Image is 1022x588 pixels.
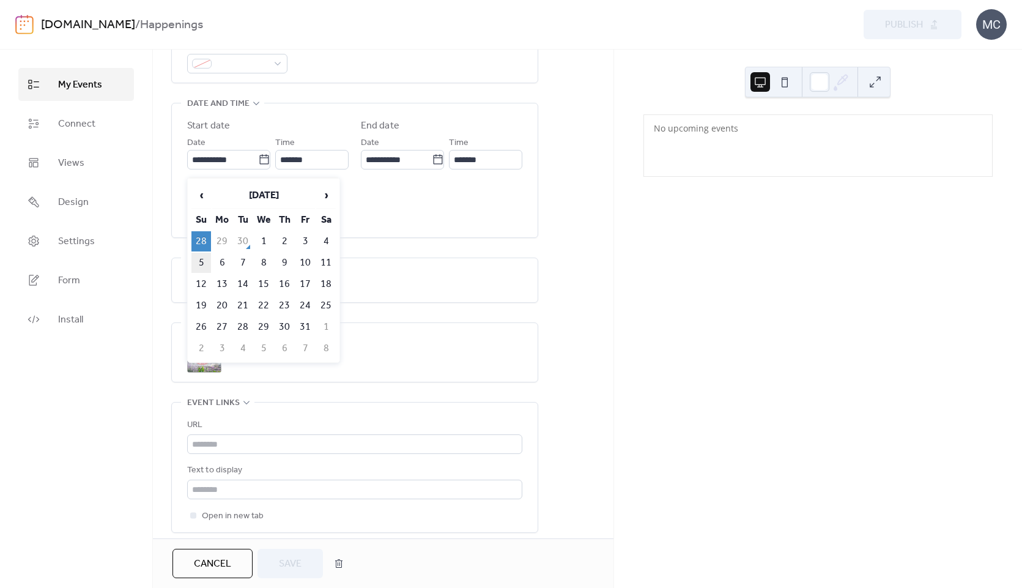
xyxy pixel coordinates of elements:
[976,9,1007,40] div: MC
[191,296,211,316] td: 19
[254,253,273,273] td: 8
[316,231,336,251] td: 4
[233,274,253,294] td: 14
[18,303,134,336] a: Install
[187,418,520,433] div: URL
[191,210,211,230] th: Su
[316,253,336,273] td: 11
[187,463,520,478] div: Text to display
[275,210,294,230] th: Th
[233,338,253,359] td: 4
[317,183,335,207] span: ›
[275,296,294,316] td: 23
[18,107,134,140] a: Connect
[316,274,336,294] td: 18
[18,68,134,101] a: My Events
[254,317,273,337] td: 29
[233,296,253,316] td: 21
[212,231,232,251] td: 29
[191,317,211,337] td: 26
[58,117,95,132] span: Connect
[58,274,80,288] span: Form
[58,78,102,92] span: My Events
[254,296,273,316] td: 22
[187,136,206,151] span: Date
[233,317,253,337] td: 28
[233,253,253,273] td: 7
[187,119,230,133] div: Start date
[254,338,273,359] td: 5
[18,225,134,258] a: Settings
[18,146,134,179] a: Views
[316,317,336,337] td: 1
[172,549,253,578] button: Cancel
[254,231,273,251] td: 1
[275,136,295,151] span: Time
[212,338,232,359] td: 3
[295,317,315,337] td: 31
[316,338,336,359] td: 8
[275,274,294,294] td: 16
[58,156,84,171] span: Views
[187,37,285,52] div: Event color
[654,122,982,134] div: No upcoming events
[254,210,273,230] th: We
[316,210,336,230] th: Sa
[361,119,399,133] div: End date
[58,195,89,210] span: Design
[275,338,294,359] td: 6
[194,557,231,571] span: Cancel
[295,296,315,316] td: 24
[295,253,315,273] td: 10
[15,15,34,34] img: logo
[295,338,315,359] td: 7
[212,296,232,316] td: 20
[58,313,83,327] span: Install
[18,185,134,218] a: Design
[18,264,134,297] a: Form
[187,396,240,411] span: Event links
[254,274,273,294] td: 15
[361,136,379,151] span: Date
[275,231,294,251] td: 2
[140,13,203,37] b: Happenings
[212,182,315,209] th: [DATE]
[212,253,232,273] td: 6
[212,274,232,294] td: 13
[233,210,253,230] th: Tu
[275,253,294,273] td: 9
[449,136,468,151] span: Time
[202,509,264,524] span: Open in new tab
[295,274,315,294] td: 17
[58,234,95,249] span: Settings
[135,13,140,37] b: /
[316,296,336,316] td: 25
[212,210,232,230] th: Mo
[233,231,253,251] td: 30
[187,97,250,111] span: Date and time
[191,253,211,273] td: 5
[191,338,211,359] td: 2
[295,210,315,230] th: Fr
[41,13,135,37] a: [DOMAIN_NAME]
[191,231,211,251] td: 28
[275,317,294,337] td: 30
[191,274,211,294] td: 12
[295,231,315,251] td: 3
[212,317,232,337] td: 27
[192,183,210,207] span: ‹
